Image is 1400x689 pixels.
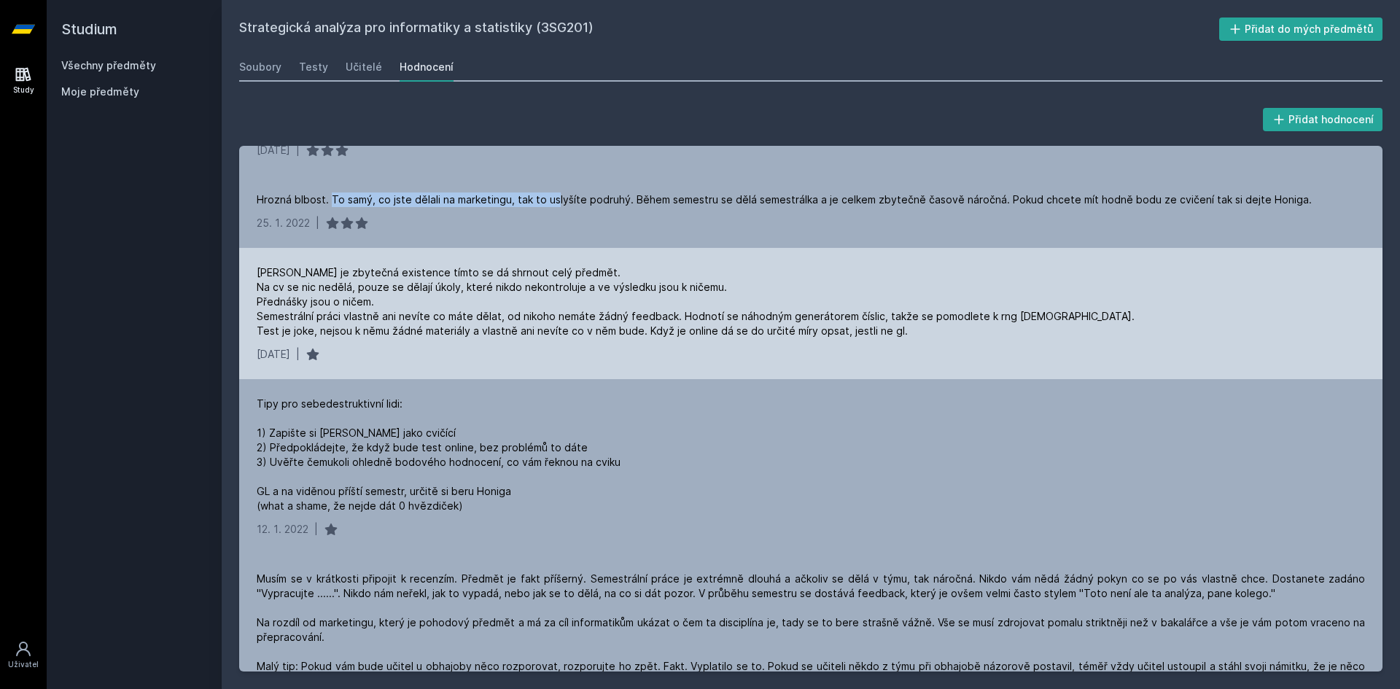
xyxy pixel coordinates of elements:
[314,522,318,537] div: |
[257,216,310,230] div: 25. 1. 2022
[1219,17,1383,41] button: Přidat do mých předmětů
[257,192,1312,207] div: Hrozná blbost. To samý, co jste dělali na marketingu, tak to uslyšíte podruhý. Během semestru se ...
[257,397,621,513] div: Tipy pro sebedestruktivní lidi: 1) Zapište si [PERSON_NAME] jako cvičící 2) Předpokládejte, že kd...
[400,52,454,82] a: Hodnocení
[257,522,308,537] div: 12. 1. 2022
[299,52,328,82] a: Testy
[296,347,300,362] div: |
[3,58,44,103] a: Study
[346,60,382,74] div: Učitelé
[346,52,382,82] a: Učitelé
[257,265,1135,338] div: [PERSON_NAME] je zbytečná existence tímto se dá shrnout celý předmět. Na cv se nic nedělá, pouze ...
[296,143,300,157] div: |
[299,60,328,74] div: Testy
[400,60,454,74] div: Hodnocení
[239,52,281,82] a: Soubory
[257,572,1365,688] div: Musím se v krátkosti připojit k recenzím. Předmět je fakt příšerný. Semestrální práce je extrémně...
[3,633,44,677] a: Uživatel
[61,85,139,99] span: Moje předměty
[13,85,34,96] div: Study
[257,143,290,157] div: [DATE]
[316,216,319,230] div: |
[239,60,281,74] div: Soubory
[239,17,1219,41] h2: Strategická analýza pro informatiky a statistiky (3SG201)
[257,347,290,362] div: [DATE]
[1263,108,1383,131] button: Přidat hodnocení
[8,659,39,670] div: Uživatel
[61,59,156,71] a: Všechny předměty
